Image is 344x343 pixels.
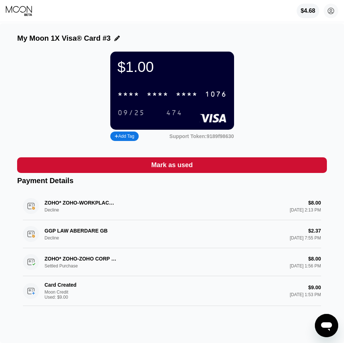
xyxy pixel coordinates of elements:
[118,59,227,75] div: $1.00
[205,90,227,99] div: 1076
[166,109,182,117] div: 474
[110,132,139,141] div: Add Tag
[297,4,319,18] div: $4.68
[118,109,145,117] div: 09/25
[315,314,338,337] iframe: Кнопка запуска окна обмена сообщениями
[17,157,327,173] div: Mark as used
[169,133,234,139] div: Support Token:9189f98630
[169,133,234,139] div: Support Token: 9189f98630
[115,134,134,139] div: Add Tag
[112,107,150,119] div: 09/25
[17,34,111,43] div: My Moon 1X Visa® Card #3
[301,8,315,14] div: $4.68
[151,161,193,169] div: Mark as used
[17,177,327,185] div: Payment Details
[161,107,188,119] div: 474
